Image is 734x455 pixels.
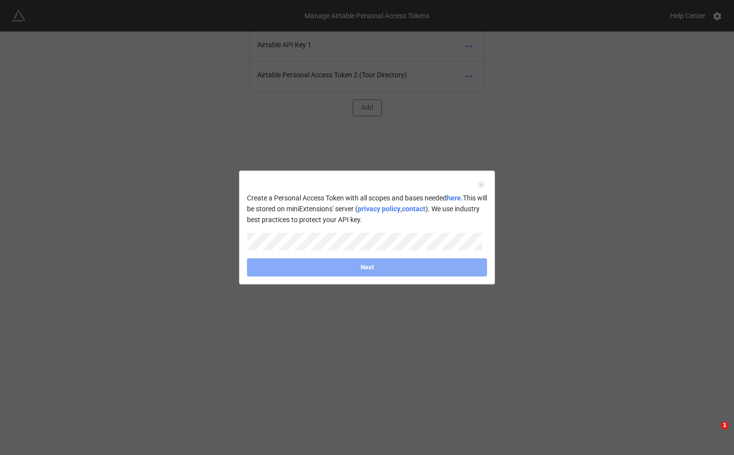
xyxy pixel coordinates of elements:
[358,205,400,213] a: privacy policy
[701,422,724,445] iframe: Intercom live chat
[721,422,729,429] span: 1
[400,205,402,213] span: ,
[247,194,447,202] span: Create a Personal Access Token with all scopes and bases needed
[447,194,463,202] a: here.
[402,205,426,213] a: contact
